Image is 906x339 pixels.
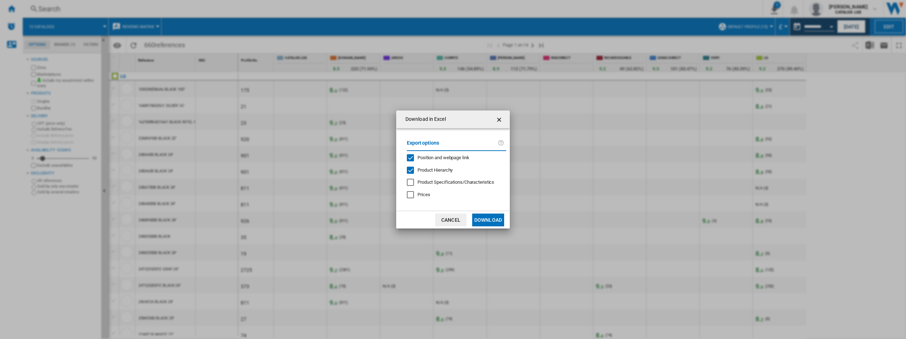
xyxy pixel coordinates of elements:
span: Product Hierarchy [417,167,453,173]
md-checkbox: Prices [407,192,506,198]
md-checkbox: Product Hierarchy [407,167,501,173]
md-dialog: Download in ... [396,111,510,229]
span: Prices [417,192,430,197]
span: Product Specifications/Characteristics [417,179,494,185]
h4: Download in Excel [402,116,446,123]
div: Only applies to Category View [417,179,494,185]
span: Position and webpage link [417,155,469,160]
button: Cancel [435,214,466,226]
ng-md-icon: getI18NText('BUTTONS.CLOSE_DIALOG') [496,115,504,124]
button: Download [472,214,504,226]
button: getI18NText('BUTTONS.CLOSE_DIALOG') [493,112,507,127]
md-checkbox: Position and webpage link [407,155,501,161]
label: Export options [407,139,498,152]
